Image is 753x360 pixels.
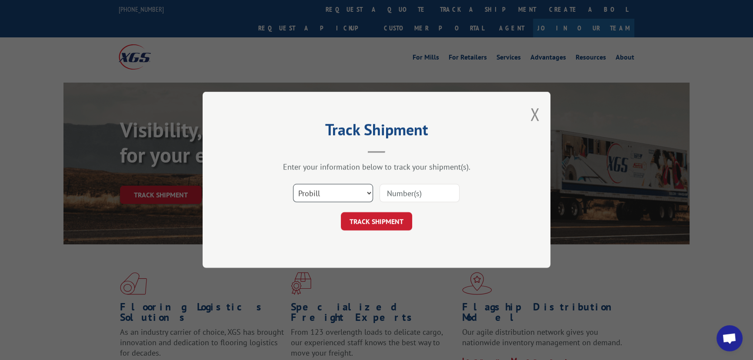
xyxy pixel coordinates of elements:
button: TRACK SHIPMENT [341,213,412,231]
button: Close modal [530,103,540,126]
input: Number(s) [380,184,460,203]
h2: Track Shipment [246,123,507,140]
a: Open chat [716,325,743,351]
div: Enter your information below to track your shipment(s). [246,162,507,172]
